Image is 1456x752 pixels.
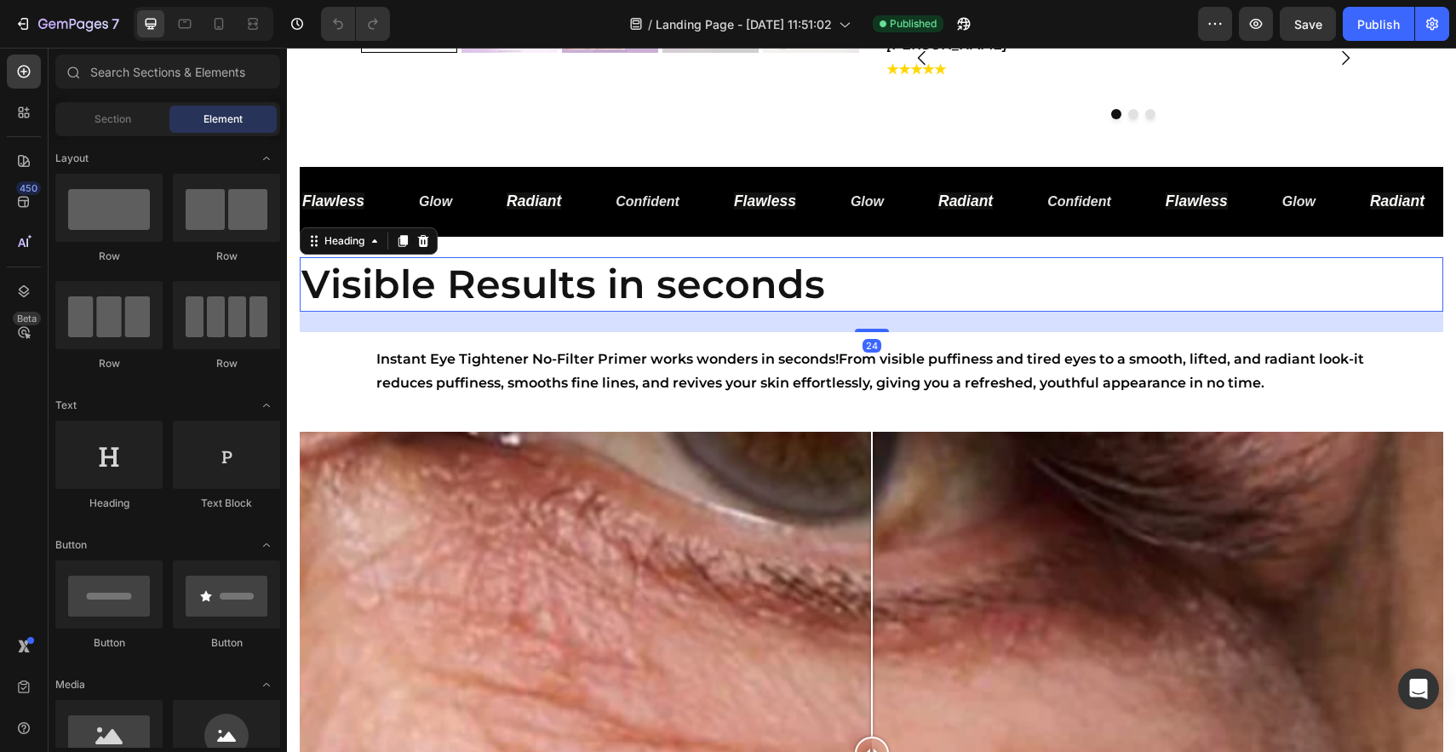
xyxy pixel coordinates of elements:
[55,496,163,511] div: Heading
[55,249,163,264] div: Row
[253,671,280,698] span: Toggle open
[253,145,280,172] span: Toggle open
[173,635,280,651] div: Button
[321,7,390,41] div: Undo/Redo
[1357,15,1400,33] div: Publish
[656,15,832,33] span: Landing Page - [DATE] 11:51:02
[173,496,280,511] div: Text Block
[55,537,87,553] span: Button
[447,145,509,162] strong: Flawless
[55,677,85,692] span: Media
[841,61,851,72] button: Dot
[253,531,280,559] span: Toggle open
[16,181,41,195] div: 450
[173,249,280,264] div: Row
[173,356,280,371] div: Row
[879,145,941,162] strong: Flawless
[253,392,280,419] span: Toggle open
[15,145,77,162] strong: Flawless
[995,146,1029,161] strong: Glow
[858,61,868,72] button: Dot
[89,300,1081,349] p: Instant Eye Tightener No-Filter Primer works wonders in seconds!From visible puffiness and tired ...
[7,7,127,41] button: 7
[287,48,1456,752] iframe: Design area
[599,14,659,30] span: ★★★★★
[824,61,834,72] button: Dot
[648,15,652,33] span: /
[55,55,280,89] input: Search Sections & Elements
[132,146,165,161] strong: Glow
[203,112,243,127] span: Element
[55,635,163,651] div: Button
[1398,669,1439,709] div: Open Intercom Messenger
[576,291,594,305] div: 24
[34,186,81,201] div: Heading
[220,145,274,162] strong: Radiant
[1083,145,1138,162] strong: Radiant
[1294,17,1322,32] span: Save
[1280,7,1336,41] button: Save
[112,14,119,34] p: 7
[14,212,538,261] strong: Visible Results in seconds
[564,146,597,161] strong: Glow
[329,146,393,161] strong: Confident
[1343,7,1414,41] button: Publish
[13,312,41,325] div: Beta
[890,16,937,32] span: Published
[55,398,77,413] span: Text
[760,146,824,161] strong: Confident
[55,356,163,371] div: Row
[55,151,89,166] span: Layout
[651,145,706,162] strong: Radiant
[95,112,131,127] span: Section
